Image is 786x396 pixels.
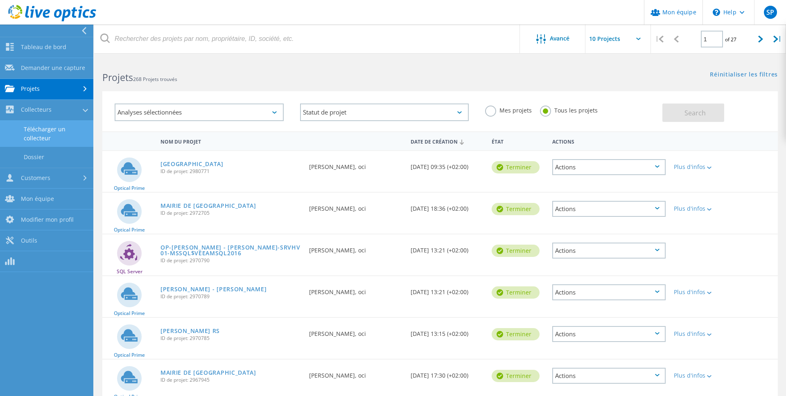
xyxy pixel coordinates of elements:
span: ID de projet: 2967945 [160,378,301,382]
div: Terminer [492,161,540,173]
span: Optical Prime [114,353,145,358]
b: Projets [102,71,133,84]
span: 268 Projets trouvés [133,76,177,83]
span: Optical Prime [114,186,145,191]
button: Search [662,103,724,122]
div: | [769,25,786,54]
span: ID de projet: 2970790 [160,258,301,263]
div: Date de création [407,133,488,149]
div: Statut de projet [300,103,469,121]
a: Live Optics Dashboard [8,17,96,23]
a: [GEOGRAPHIC_DATA] [160,161,224,167]
a: [PERSON_NAME] RS [160,328,220,334]
div: Plus d'infos [674,206,720,211]
div: Actions [552,243,666,259]
span: SP [766,9,774,16]
span: Optical Prime [114,311,145,316]
div: Actions [552,201,666,217]
div: Terminer [492,203,540,215]
div: Plus d'infos [674,331,720,337]
div: Terminer [492,286,540,299]
span: SQL Server [117,269,142,274]
div: Nom du projet [156,133,305,148]
div: [DATE] 13:21 (+02:00) [407,276,488,303]
label: Tous les projets [540,106,598,113]
div: Terminer [492,245,540,257]
div: [DATE] 13:15 (+02:00) [407,318,488,345]
div: Actions [552,326,666,342]
input: Rechercher des projets par nom, propriétaire, ID, société, etc. [94,25,520,53]
div: [DATE] 13:21 (+02:00) [407,234,488,261]
div: Actions [552,284,666,300]
span: ID de projet: 2972705 [160,211,301,216]
span: ID de projet: 2970785 [160,336,301,341]
span: Optical Prime [114,227,145,232]
div: Plus d'infos [674,164,720,170]
span: ID de projet: 2970789 [160,294,301,299]
a: [PERSON_NAME] - [PERSON_NAME] [160,286,267,292]
div: [PERSON_NAME], oci [305,234,407,261]
div: [PERSON_NAME], oci [305,318,407,345]
span: ID de projet: 2980771 [160,169,301,174]
svg: \n [713,9,720,16]
div: Plus d'infos [674,373,720,378]
span: Avancé [550,36,569,41]
div: Actions [548,133,670,148]
label: Mes projets [485,106,532,113]
div: Plus d'infos [674,289,720,295]
div: | [651,25,668,54]
div: Actions [552,159,666,175]
div: [PERSON_NAME], oci [305,193,407,220]
div: [DATE] 09:35 (+02:00) [407,151,488,178]
a: OP-[PERSON_NAME] - [PERSON_NAME]-SRVHV01-MSSQL$VEEAMSQL2016 [160,245,301,256]
div: Actions [552,368,666,384]
a: Réinitialiser les filtres [710,72,778,79]
span: Search [684,108,706,117]
div: Analyses sélectionnées [115,103,284,121]
span: of 27 [725,36,736,43]
a: MAIRIE DE [GEOGRAPHIC_DATA] [160,203,256,209]
a: MAIRIE DE [GEOGRAPHIC_DATA] [160,370,256,376]
div: [DATE] 17:30 (+02:00) [407,360,488,387]
div: [PERSON_NAME], oci [305,360,407,387]
div: [PERSON_NAME], oci [305,151,407,178]
div: Terminer [492,370,540,382]
div: Terminer [492,328,540,340]
div: [PERSON_NAME], oci [305,276,407,303]
div: État [488,133,549,148]
div: [DATE] 18:36 (+02:00) [407,193,488,220]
